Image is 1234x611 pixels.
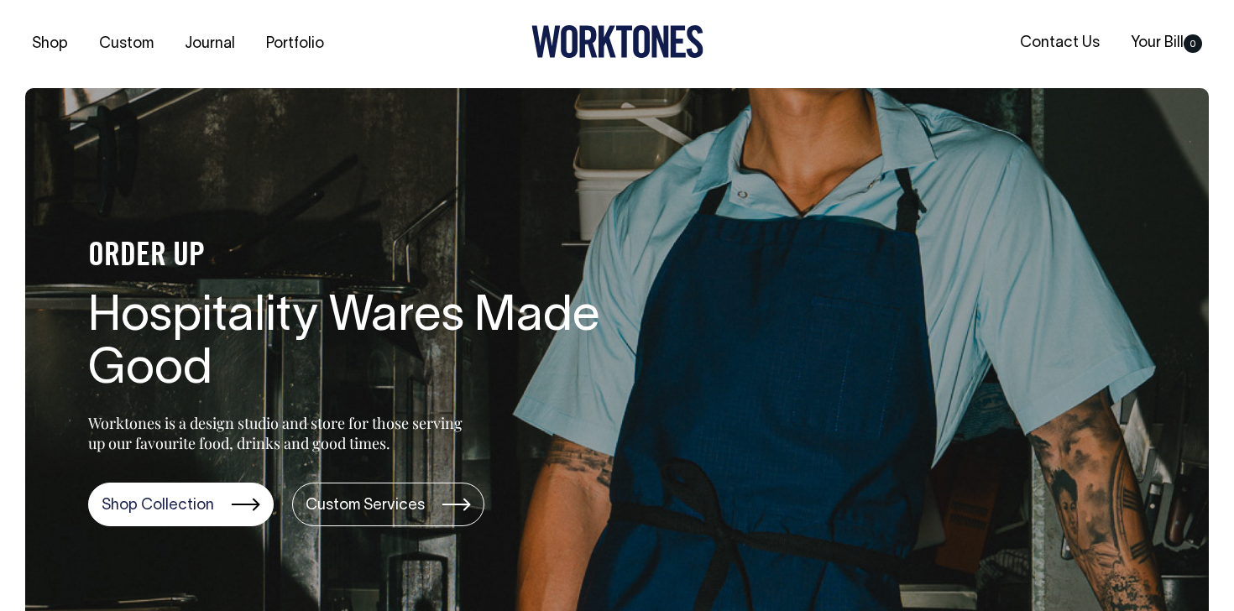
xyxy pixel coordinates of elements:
[88,239,625,274] h4: ORDER UP
[88,483,274,526] a: Shop Collection
[1013,29,1106,57] a: Contact Us
[1124,29,1209,57] a: Your Bill0
[25,30,75,58] a: Shop
[259,30,331,58] a: Portfolio
[292,483,484,526] a: Custom Services
[88,291,625,399] h1: Hospitality Wares Made Good
[1184,34,1202,53] span: 0
[92,30,160,58] a: Custom
[88,413,470,453] p: Worktones is a design studio and store for those serving up our favourite food, drinks and good t...
[178,30,242,58] a: Journal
